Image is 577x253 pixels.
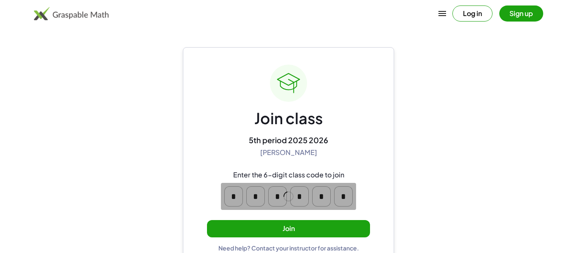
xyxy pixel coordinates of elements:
[249,135,328,145] div: 5th period 2025 2026
[218,244,359,252] div: Need help? Contact your instructor for assistance.
[254,109,323,128] div: Join class
[499,5,543,22] button: Sign up
[233,171,344,180] div: Enter the 6-digit class code to join
[260,148,317,157] div: [PERSON_NAME]
[207,220,370,237] button: Join
[452,5,493,22] button: Log in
